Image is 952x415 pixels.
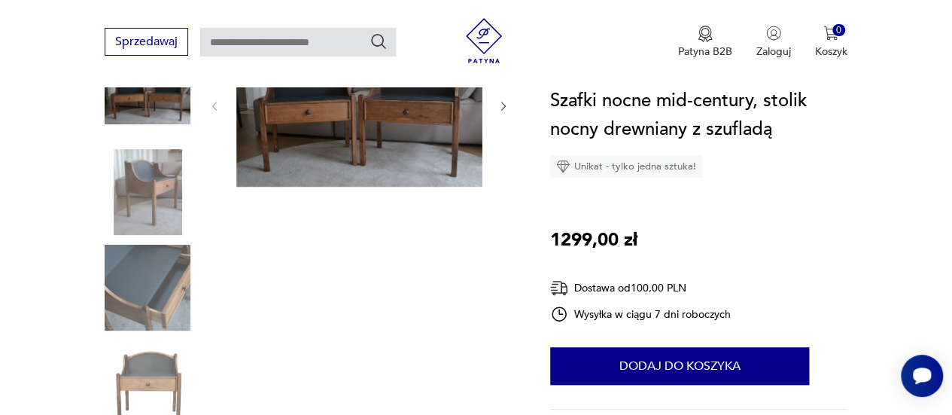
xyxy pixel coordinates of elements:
[550,305,731,323] div: Wysyłka w ciągu 7 dni roboczych
[550,87,847,144] h1: Szafki nocne mid-century, stolik nocny drewniany z szufladą
[832,24,845,37] div: 0
[678,44,732,59] p: Patyna B2B
[461,18,506,63] img: Patyna - sklep z meblami i dekoracjami vintage
[678,26,732,59] a: Ikona medaluPatyna B2B
[698,26,713,42] img: Ikona medalu
[236,23,482,187] img: Zdjęcie produktu Szafki nocne mid-century, stolik nocny drewniany z szufladą
[756,26,791,59] button: Zaloguj
[105,245,190,331] img: Zdjęcie produktu Szafki nocne mid-century, stolik nocny drewniany z szufladą
[901,355,943,397] iframe: Smartsupp widget button
[550,347,809,385] button: Dodaj do koszyka
[678,26,732,59] button: Patyna B2B
[550,226,637,255] p: 1299,00 zł
[556,160,570,173] img: Ikona diamentu
[766,26,781,41] img: Ikonka użytkownika
[370,32,388,50] button: Szukaj
[823,26,838,41] img: Ikona koszyka
[105,149,190,235] img: Zdjęcie produktu Szafki nocne mid-century, stolik nocny drewniany z szufladą
[550,279,731,298] div: Dostawa od 100,00 PLN
[105,28,188,56] button: Sprzedawaj
[105,38,188,48] a: Sprzedawaj
[550,155,702,178] div: Unikat - tylko jedna sztuka!
[815,26,847,59] button: 0Koszyk
[105,53,190,139] img: Zdjęcie produktu Szafki nocne mid-century, stolik nocny drewniany z szufladą
[756,44,791,59] p: Zaloguj
[550,279,568,298] img: Ikona dostawy
[815,44,847,59] p: Koszyk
